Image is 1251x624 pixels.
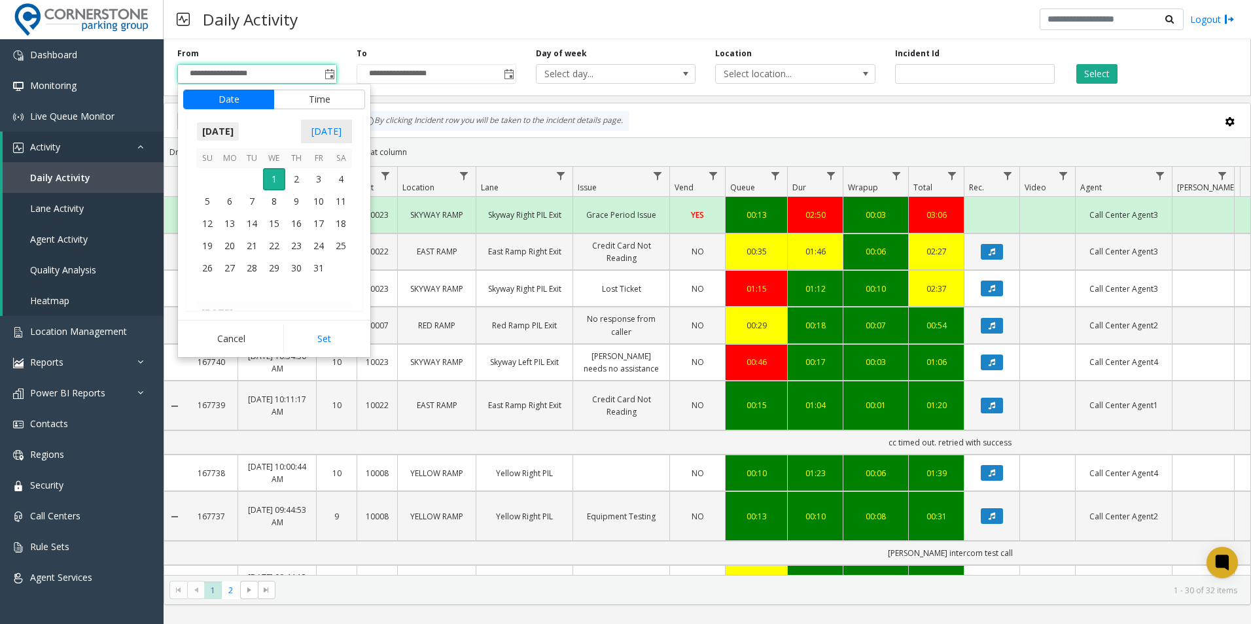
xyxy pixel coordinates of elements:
[3,131,164,162] a: Activity
[285,235,308,257] span: 23
[851,245,900,258] div: 00:06
[196,148,219,169] th: Su
[796,399,835,411] div: 01:04
[481,182,499,193] span: Lane
[406,209,468,221] a: SKYWAY RAMP
[484,510,565,523] a: Yellow Right PIL
[196,190,219,213] span: 5
[241,235,263,257] span: 21
[308,213,330,235] td: Friday, October 17, 2025
[246,350,308,375] a: [DATE] 10:34:30 AM
[917,283,956,295] div: 02:37
[1190,12,1235,26] a: Logout
[365,283,389,295] a: 10023
[246,571,308,596] a: [DATE] 09:44:13 AM
[204,581,222,599] span: Page 1
[301,120,352,143] span: [DATE]
[30,571,92,583] span: Agent Services
[767,167,784,184] a: Queue Filter Menu
[969,182,984,193] span: Rec.
[581,350,661,375] a: [PERSON_NAME] needs no assistance
[1224,12,1235,26] img: logout
[796,319,835,332] a: 00:18
[484,283,565,295] a: Skyway Right PIL Exit
[3,224,164,254] a: Agent Activity
[219,148,241,169] th: Mo
[1084,356,1164,368] a: Call Center Agent4
[263,190,285,213] span: 8
[733,467,779,479] a: 00:10
[792,182,806,193] span: Dur
[578,182,597,193] span: Issue
[240,581,258,599] span: Go to the next page
[406,510,468,523] a: YELLOW RAMP
[733,356,779,368] div: 00:46
[365,319,389,332] a: 10007
[917,356,956,368] a: 01:06
[581,239,661,264] a: Credit Card Not Reading
[1084,283,1164,295] a: Call Center Agent3
[851,510,900,523] a: 00:08
[1025,182,1046,193] span: Video
[196,235,219,257] td: Sunday, October 19, 2025
[691,209,704,220] span: YES
[402,182,434,193] span: Location
[308,235,330,257] td: Friday, October 24, 2025
[796,510,835,523] div: 00:10
[325,510,349,523] a: 9
[406,245,468,258] a: EAST RAMP
[263,235,285,257] td: Wednesday, October 22, 2025
[943,167,961,184] a: Total Filter Menu
[851,467,900,479] a: 00:06
[13,81,24,92] img: 'icon'
[406,399,468,411] a: EAST RAMP
[888,167,906,184] a: Wrapup Filter Menu
[484,245,565,258] a: East Ramp Right Exit
[1084,245,1164,258] a: Call Center Agent3
[30,48,77,61] span: Dashboard
[263,213,285,235] span: 15
[219,190,241,213] span: 6
[678,356,717,368] a: NO
[13,481,24,491] img: 'icon'
[733,283,779,295] a: 01:15
[30,202,84,215] span: Lane Activity
[917,245,956,258] a: 02:27
[219,213,241,235] td: Monday, October 13, 2025
[1084,209,1164,221] a: Call Center Agent3
[796,467,835,479] div: 01:23
[796,209,835,221] div: 02:50
[692,320,704,331] span: NO
[13,542,24,553] img: 'icon'
[285,257,308,279] td: Thursday, October 30, 2025
[30,294,69,307] span: Heatmap
[164,141,1250,164] div: Drag a column header and drop it here to group by that column
[330,190,352,213] td: Saturday, October 11, 2025
[692,400,704,411] span: NO
[733,245,779,258] div: 00:35
[219,235,241,257] span: 20
[263,235,285,257] span: 22
[796,283,835,295] a: 01:12
[917,467,956,479] div: 01:39
[193,467,230,479] a: 167738
[733,209,779,221] div: 00:13
[285,148,308,169] th: Th
[283,585,1237,596] kendo-pager-info: 1 - 30 of 32 items
[285,190,308,213] td: Thursday, October 9, 2025
[484,356,565,368] a: Skyway Left PIL Exit
[164,167,1250,575] div: Data table
[219,190,241,213] td: Monday, October 6, 2025
[196,213,219,235] span: 12
[675,182,694,193] span: Vend
[30,479,63,491] span: Security
[263,257,285,279] td: Wednesday, October 29, 2025
[330,168,352,190] span: 4
[913,182,932,193] span: Total
[219,213,241,235] span: 13
[406,283,468,295] a: SKYWAY RAMP
[455,167,473,184] a: Location Filter Menu
[241,148,263,169] th: Tu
